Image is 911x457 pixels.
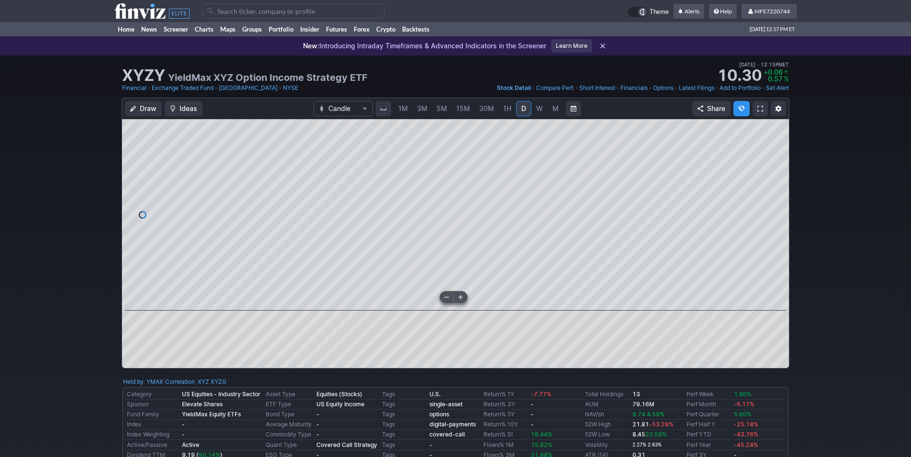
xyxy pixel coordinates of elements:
a: 30M [475,101,498,116]
b: - [316,411,319,418]
small: 2.27% 2.63% [632,442,662,447]
span: Candle [328,104,358,113]
span: % [784,75,789,83]
a: 1H [499,101,516,116]
button: Chart Settings [771,101,786,116]
td: Tags [380,420,427,430]
td: Tags [380,390,427,400]
a: News [138,22,160,36]
td: Perf Half Y [685,420,732,430]
span: 5M [437,104,447,112]
a: Futures [323,22,350,36]
span: -53.28% [649,421,674,428]
span: • [575,83,578,93]
a: Stock Detail [497,83,531,93]
strong: 10.30 [717,68,762,83]
td: Average Maturity [264,420,315,430]
td: Perf Week [685,390,732,400]
a: digital-payments [429,421,476,428]
a: 15M [452,101,474,116]
b: 21.81 [632,421,674,428]
td: 52W High [583,420,630,430]
span: -7.77% [531,390,551,398]
a: U.S. [429,390,440,398]
b: - [182,431,185,438]
a: Backtests [399,22,433,36]
span: -45.24% [734,441,758,448]
td: 52W Low [583,430,630,440]
a: YMAX [146,377,163,387]
a: single-asset [429,401,462,408]
a: Theme [628,7,669,17]
h2: YieldMax XYZ Option Income Strategy ETF [168,71,368,84]
td: Perf Quarter [685,410,732,420]
span: Latest Filings [679,84,714,91]
span: 0.57 [768,75,783,83]
span: 1M [398,104,408,112]
span: 1.90% [734,390,752,398]
a: Screener [160,22,191,36]
span: New: [303,42,319,50]
td: NAV/sh [583,410,630,420]
td: Active/Passive [125,440,180,450]
button: Explore new features [733,101,750,116]
td: Fund Family [125,410,180,420]
span: Draw [140,104,157,113]
b: options [429,411,449,418]
button: Interval [376,101,391,116]
span: 4.59% [647,411,664,418]
a: Short Interest [579,83,615,93]
span: • [532,83,535,93]
td: Tags [380,430,427,440]
b: - [531,411,534,418]
span: • [762,83,765,93]
a: Alerts [674,4,704,19]
a: XYZG [211,377,226,387]
b: - [182,421,185,428]
td: Total Holdings [583,390,630,400]
button: Ideas [165,101,202,116]
span: 3M [417,104,427,112]
span: • [214,83,218,93]
a: Forex [350,22,373,36]
button: Range [566,101,581,116]
td: Index [125,420,180,430]
a: Home [114,22,138,36]
span: 1H [503,104,511,112]
a: Held by [123,378,144,385]
a: Latest Filings [679,83,714,93]
b: - [531,421,534,428]
b: - [316,431,319,438]
b: Covered Call Strategy [316,441,377,448]
b: 13 [632,390,640,398]
p: Introducing Intraday Timeframes & Advanced Indicators in the Screener [303,41,546,51]
span: 16.44% [531,431,552,438]
td: Flows% 1M [482,440,529,450]
div: | : [163,377,226,387]
a: Groups [239,22,265,36]
td: Sponsor [125,400,180,410]
td: Asset Type [264,390,315,400]
a: Fullscreen [753,101,768,116]
span: 30M [479,104,494,112]
a: D [516,101,531,116]
td: Index Weighting [125,430,180,440]
td: Perf Month [685,400,732,410]
span: D [521,104,526,112]
td: Commodity Type [264,430,315,440]
b: Elevate Shares [182,401,223,408]
button: Draw [125,101,162,116]
span: 15.82% [531,441,552,448]
span: • [715,83,719,93]
td: Return% 3Y [482,400,529,410]
span: • [649,83,652,93]
td: Return% SI [482,430,529,440]
b: 79.16M [632,401,654,408]
a: Learn More [551,39,592,53]
a: covered-call [429,431,465,438]
span: Compare Perf. [536,84,574,91]
span: [DATE] 12:17 PM ET [750,22,795,36]
a: 5M [432,101,451,116]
